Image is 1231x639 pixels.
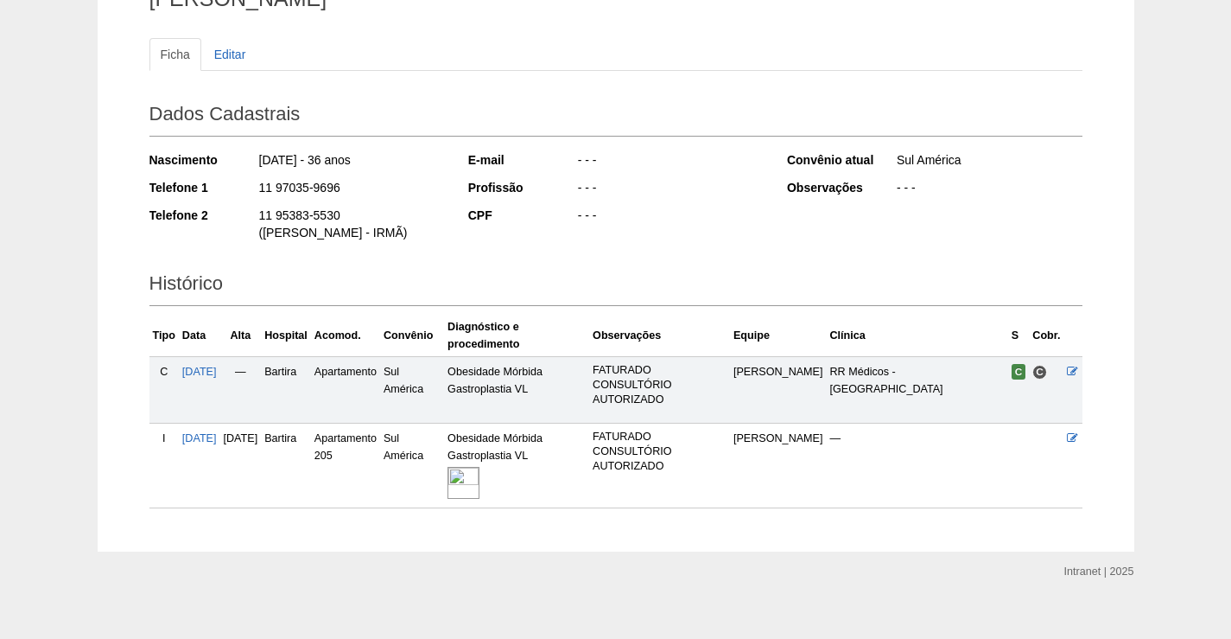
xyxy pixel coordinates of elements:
[149,97,1082,137] h2: Dados Cadastrais
[380,356,444,423] td: Sul América
[827,315,1008,357] th: Clínica
[1029,315,1063,357] th: Cobr.
[468,151,576,169] div: E-mail
[787,179,895,196] div: Observações
[311,356,380,423] td: Apartamento
[444,356,589,423] td: Obesidade Mórbida Gastroplastia VL
[380,424,444,508] td: Sul América
[1012,364,1026,380] span: Confirmada
[311,424,380,508] td: Apartamento 205
[220,315,262,357] th: Alta
[730,315,827,357] th: Equipe
[153,363,175,380] div: C
[895,179,1082,201] div: - - -
[182,432,217,444] a: [DATE]
[261,356,311,423] td: Bartira
[261,424,311,508] td: Bartira
[787,151,895,169] div: Convênio atual
[153,430,175,447] div: I
[593,430,727,474] p: FATURADO CONSULTÓRIO AUTORIZADO
[576,179,764,201] div: - - -
[468,207,576,224] div: CPF
[468,179,576,196] div: Profissão
[149,315,179,357] th: Tipo
[730,424,827,508] td: [PERSON_NAME]
[224,432,258,444] span: [DATE]
[444,424,589,508] td: Obesidade Mórbida Gastroplastia VL
[203,38,257,71] a: Editar
[444,315,589,357] th: Diagnóstico e procedimento
[149,38,201,71] a: Ficha
[149,179,257,196] div: Telefone 1
[261,315,311,357] th: Hospital
[1064,563,1134,580] div: Intranet | 2025
[380,315,444,357] th: Convênio
[149,207,257,224] div: Telefone 2
[182,366,217,378] a: [DATE]
[576,207,764,228] div: - - -
[179,315,220,357] th: Data
[149,266,1082,306] h2: Histórico
[257,151,445,173] div: [DATE] - 36 anos
[311,315,380,357] th: Acomod.
[1032,365,1047,380] span: Consultório
[576,151,764,173] div: - - -
[593,363,727,407] p: FATURADO CONSULTÓRIO AUTORIZADO
[257,207,445,246] div: 11 95383-5530 ([PERSON_NAME] - IRMÃ)
[895,151,1082,173] div: Sul América
[149,151,257,169] div: Nascimento
[730,356,827,423] td: [PERSON_NAME]
[827,356,1008,423] td: RR Médicos - [GEOGRAPHIC_DATA]
[220,356,262,423] td: —
[1008,315,1030,357] th: S
[257,179,445,201] div: 11 97035-9696
[589,315,730,357] th: Observações
[827,424,1008,508] td: —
